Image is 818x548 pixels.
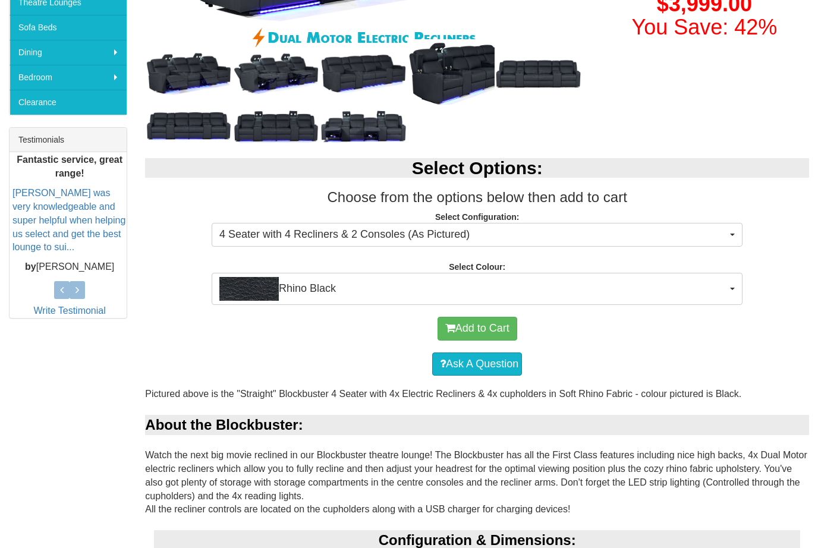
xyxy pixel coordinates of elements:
[432,352,522,376] a: Ask A Question
[145,190,809,205] h3: Choose from the options below then add to cart
[219,277,279,301] img: Rhino Black
[34,306,106,316] a: Write Testimonial
[12,260,127,274] p: [PERSON_NAME]
[12,188,125,252] a: [PERSON_NAME] was very knowledgeable and super helpful when helping us select and get the best lo...
[10,40,127,65] a: Dining
[25,262,36,272] b: by
[10,90,127,115] a: Clearance
[10,65,127,90] a: Bedroom
[212,223,743,247] button: 4 Seater with 4 Recliners & 2 Consoles (As Pictured)
[10,15,127,40] a: Sofa Beds
[219,277,727,301] span: Rhino Black
[219,227,727,242] span: 4 Seater with 4 Recliners & 2 Consoles (As Pictured)
[17,155,122,178] b: Fantastic service, great range!
[438,317,517,341] button: Add to Cart
[435,212,520,222] strong: Select Configuration:
[212,273,743,305] button: Rhino BlackRhino Black
[631,15,777,39] font: You Save: 42%
[145,415,809,435] div: About the Blockbuster:
[449,262,505,272] strong: Select Colour:
[412,158,543,178] b: Select Options:
[10,128,127,152] div: Testimonials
